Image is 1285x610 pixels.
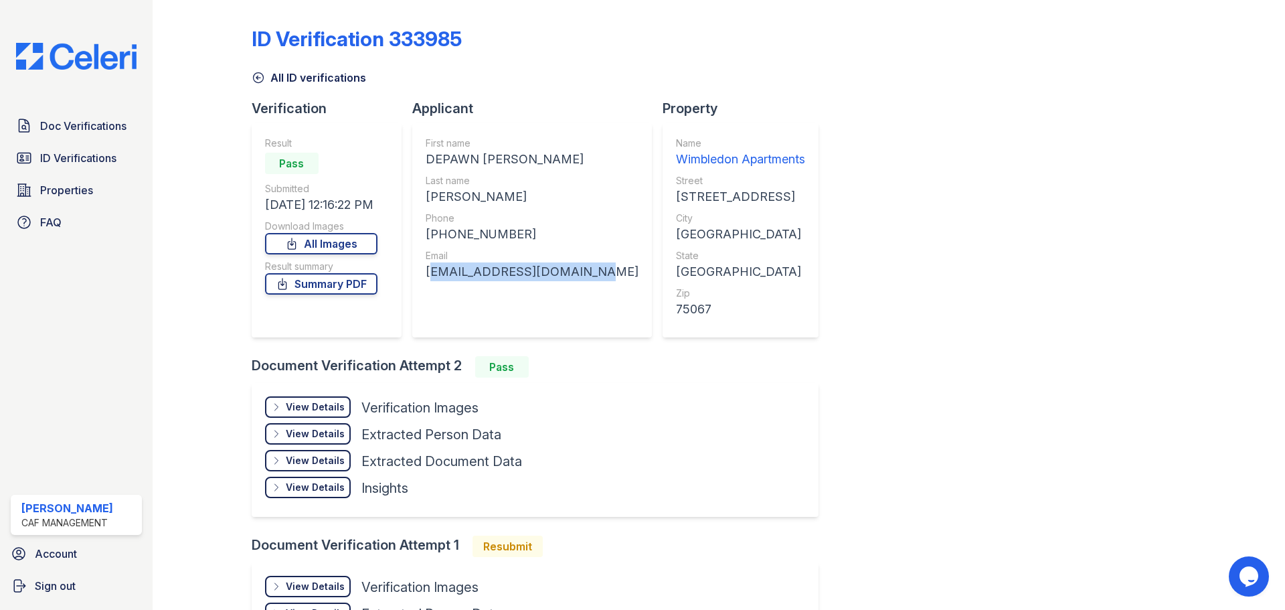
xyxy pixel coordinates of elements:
a: Name Wimbledon Apartments [676,137,805,169]
a: Properties [11,177,142,204]
a: Summary PDF [265,273,377,295]
div: View Details [286,481,345,494]
div: View Details [286,454,345,467]
div: DEPAWN [PERSON_NAME] [426,150,638,169]
div: Result [265,137,377,150]
span: Sign out [35,578,76,594]
div: Verification Images [361,578,479,597]
div: [PHONE_NUMBER] [426,225,638,244]
div: Property [663,99,829,118]
div: Resubmit [473,536,543,557]
iframe: chat widget [1229,556,1272,597]
a: All Images [265,233,377,254]
div: Submitted [265,182,377,196]
img: CE_Logo_Blue-a8612792a0a2168367f1c8372b55b34899dd931a85d93a1a3d3e32e68fde9ad4.png [5,43,147,70]
div: [PERSON_NAME] [21,500,113,516]
span: FAQ [40,214,62,230]
div: Name [676,137,805,150]
span: Properties [40,182,93,198]
div: First name [426,137,638,150]
a: Account [5,540,147,567]
div: Extracted Document Data [361,452,522,471]
span: Doc Verifications [40,118,126,134]
div: View Details [286,400,345,414]
div: Pass [475,356,529,378]
div: Verification [252,99,412,118]
div: Applicant [412,99,663,118]
div: 75067 [676,300,805,319]
div: View Details [286,427,345,441]
div: ID Verification 333985 [252,27,462,51]
div: [GEOGRAPHIC_DATA] [676,262,805,281]
div: Email [426,249,638,262]
div: Document Verification Attempt 1 [252,536,829,557]
a: ID Verifications [11,145,142,171]
div: [STREET_ADDRESS] [676,187,805,206]
div: View Details [286,580,345,593]
div: Phone [426,212,638,225]
div: Extracted Person Data [361,425,501,444]
div: State [676,249,805,262]
span: Account [35,546,77,562]
a: Doc Verifications [11,112,142,139]
div: Wimbledon Apartments [676,150,805,169]
a: All ID verifications [252,70,366,86]
div: Pass [265,153,319,174]
div: [PERSON_NAME] [426,187,638,206]
div: CAF Management [21,516,113,530]
div: Download Images [265,220,377,233]
div: [GEOGRAPHIC_DATA] [676,225,805,244]
div: Insights [361,479,408,498]
a: FAQ [11,209,142,236]
div: Document Verification Attempt 2 [252,356,829,378]
span: ID Verifications [40,150,116,166]
div: Last name [426,174,638,187]
div: City [676,212,805,225]
div: [DATE] 12:16:22 PM [265,196,377,214]
div: Verification Images [361,398,479,417]
div: [EMAIL_ADDRESS][DOMAIN_NAME] [426,262,638,281]
div: Zip [676,287,805,300]
div: Result summary [265,260,377,273]
a: Sign out [5,573,147,599]
div: Street [676,174,805,187]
